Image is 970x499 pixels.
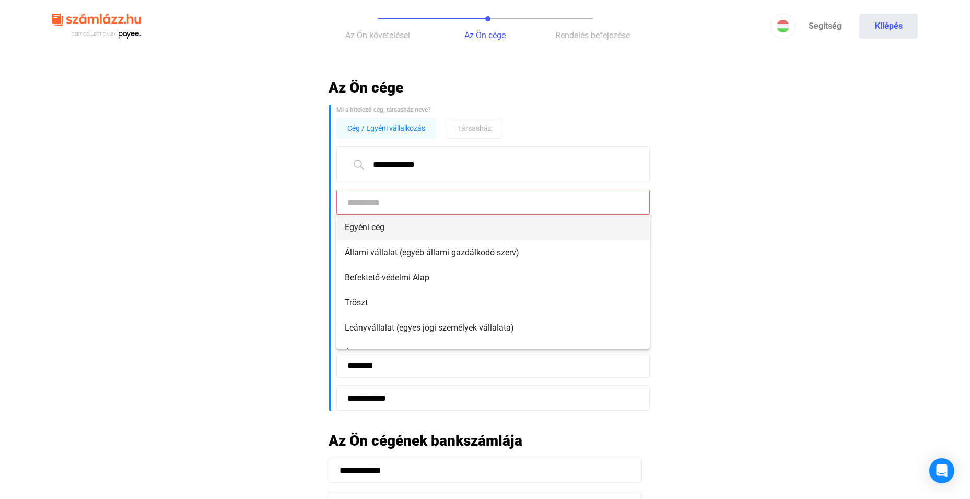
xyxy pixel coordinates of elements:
[796,14,854,39] a: Segítség
[345,30,410,40] span: Az Ön követelései
[777,20,789,32] img: HU
[464,30,506,40] span: Az Ön cége
[329,78,642,97] h2: Az Ön cége
[345,347,641,359] span: Állam
[52,9,141,43] img: szamlazzhu-logo
[345,271,641,284] span: Befektető-védelmi Alap
[336,105,642,115] div: Mi a hitelező cég, társasház neve?
[329,432,642,450] h2: Az Ön cégének bankszámlája
[345,221,641,234] span: Egyéni cég
[770,14,796,39] button: HU
[458,122,492,134] span: Társasház
[336,118,436,139] button: Cég / Egyéni vállalkozás
[345,322,641,334] span: Leányvállalat (egyes jogi személyek vállalata)
[345,297,641,309] span: Tröszt
[447,118,502,139] button: Társasház
[555,30,630,40] span: Rendelés befejezése
[347,122,425,134] span: Cég / Egyéni vállalkozás
[929,458,954,483] div: Open Intercom Messenger
[345,246,641,259] span: Állami vállalat (egyéb állami gazdálkodó szerv)
[859,14,918,39] button: Kilépés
